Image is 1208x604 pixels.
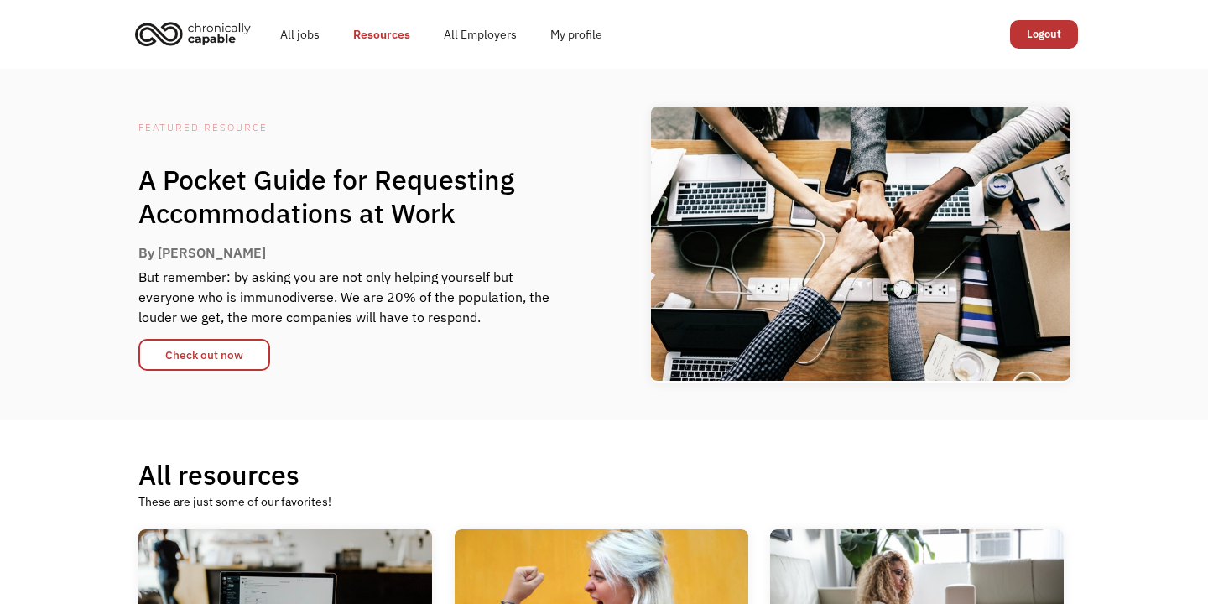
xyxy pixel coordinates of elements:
div: [PERSON_NAME] [158,242,266,263]
a: home [130,15,263,52]
a: All jobs [263,8,336,61]
a: Resources [336,8,427,61]
div: Featured RESOURCE [138,117,558,138]
h1: All resources [138,458,1070,492]
a: Logout [1010,20,1078,49]
div: But remember: by asking you are not only helping yourself but everyone who is immunodiverse. We a... [138,267,558,327]
h1: A Pocket Guide for Requesting Accommodations at Work [138,163,558,230]
a: All Employers [427,8,534,61]
img: Chronically Capable logo [130,15,256,52]
div: These are just some of our favorites! [138,492,1070,512]
a: Check out now [138,339,270,371]
a: My profile [534,8,619,61]
div: By [138,242,154,267]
